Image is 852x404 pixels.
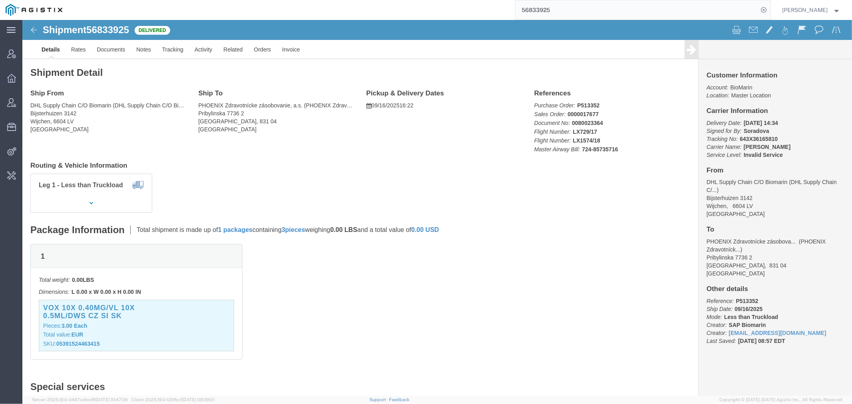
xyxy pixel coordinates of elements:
span: Carrie Virgilio [782,6,828,14]
a: Support [369,397,389,402]
span: [DATE] 10:47:06 [95,397,128,402]
a: Feedback [389,397,409,402]
span: [DATE] 09:39:01 [182,397,214,402]
span: Client: 2025.19.0-129fbcf [131,397,214,402]
input: Search for shipment number, reference number [516,0,759,20]
iframe: FS Legacy Container [22,20,852,396]
img: logo [6,4,62,16]
span: Server: 2025.19.0-d447cefac8f [32,397,128,402]
button: [PERSON_NAME] [782,5,841,15]
span: Copyright © [DATE]-[DATE] Agistix Inc., All Rights Reserved [719,396,842,403]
